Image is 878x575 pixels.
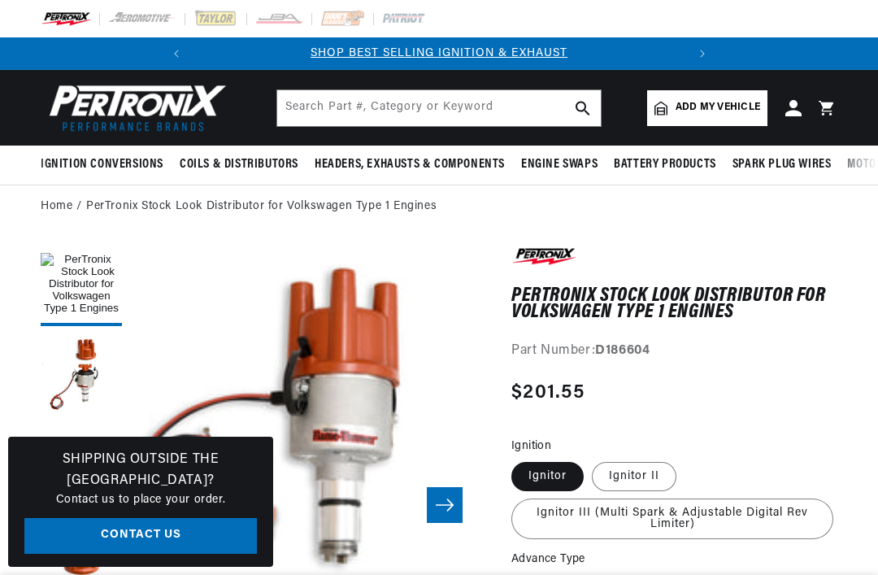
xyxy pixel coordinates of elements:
[24,491,257,509] p: Contact us to place your order.
[511,341,837,362] div: Part Number:
[24,518,257,555] a: Contact Us
[193,45,686,63] div: 1 of 2
[41,198,837,216] nav: breadcrumbs
[277,90,601,126] input: Search Part #, Category or Keyword
[676,100,760,115] span: Add my vehicle
[724,146,840,184] summary: Spark Plug Wires
[511,288,837,321] h1: PerTronix Stock Look Distributor for Volkswagen Type 1 Engines
[24,450,257,491] h3: Shipping Outside the [GEOGRAPHIC_DATA]?
[306,146,513,184] summary: Headers, Exhausts & Components
[592,462,676,491] label: Ignitor II
[41,334,122,416] button: Load image 2 in gallery view
[565,90,601,126] button: search button
[606,146,724,184] summary: Battery Products
[311,47,567,59] a: SHOP BEST SELLING IGNITION & EXHAUST
[41,80,228,136] img: Pertronix
[732,156,832,173] span: Spark Plug Wires
[41,156,163,173] span: Ignition Conversions
[647,90,767,126] a: Add my vehicle
[315,156,505,173] span: Headers, Exhausts & Components
[511,551,587,568] legend: Advance Type
[595,344,650,357] strong: D186604
[41,146,172,184] summary: Ignition Conversions
[86,198,437,216] a: PerTronix Stock Look Distributor for Volkswagen Type 1 Engines
[193,45,686,63] div: Announcement
[511,499,833,539] label: Ignitor III (Multi Spark & Adjustable Digital Rev Limiter)
[521,156,598,173] span: Engine Swaps
[427,487,463,523] button: Slide right
[41,424,122,505] button: Load image 3 in gallery view
[41,198,72,216] a: Home
[614,156,716,173] span: Battery Products
[180,156,298,173] span: Coils & Distributors
[513,146,606,184] summary: Engine Swaps
[511,378,585,407] span: $201.55
[511,438,553,455] legend: Ignition
[511,462,584,491] label: Ignitor
[172,146,306,184] summary: Coils & Distributors
[41,245,122,326] button: Load image 1 in gallery view
[686,37,719,70] button: Translation missing: en.sections.announcements.next_announcement
[160,37,193,70] button: Translation missing: en.sections.announcements.previous_announcement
